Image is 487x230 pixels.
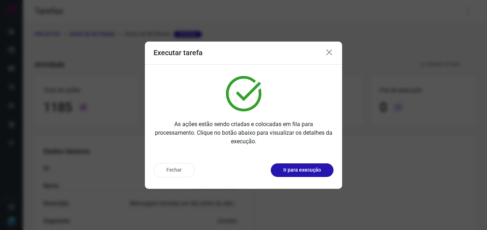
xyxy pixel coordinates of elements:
[153,163,195,177] button: Fechar
[283,166,321,174] p: Ir para execução
[226,76,261,111] img: verified.svg
[271,163,334,177] button: Ir para execução
[153,120,334,146] p: As ações estão sendo criadas e colocadas em fila para processamento. Clique no botão abaixo para ...
[153,48,203,57] h3: Executar tarefa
